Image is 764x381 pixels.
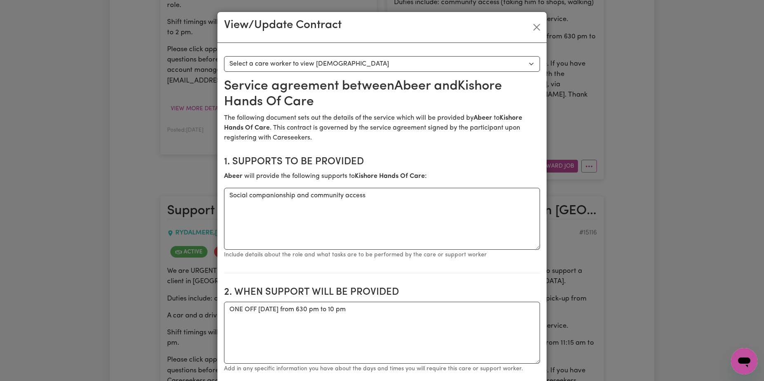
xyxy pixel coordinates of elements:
[224,302,540,364] textarea: ONE OFF [DATE] from 630 pm to 10 pm
[224,19,342,33] h3: View/Update Contract
[224,188,540,250] textarea: Social companionship and community access
[530,21,543,34] button: Close
[224,113,540,143] p: The following document sets out the details of the service which will be provided by to . This co...
[224,156,540,168] h2: 1. Supports to be provided
[224,173,244,180] b: Abeer
[224,171,540,181] p: will provide the following supports to :
[731,348,757,374] iframe: Button to launch messaging window
[224,366,523,372] small: Add in any specific information you have about the days and times you will require this care or s...
[224,78,540,110] h2: Service agreement between Abeer and Kishore Hands Of Care
[355,173,425,180] b: Kishore Hands Of Care
[224,252,487,258] small: Include details about the role and what tasks are to be performed by the care or support worker
[474,115,494,121] b: Abeer
[224,286,540,298] h2: 2. When support will be provided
